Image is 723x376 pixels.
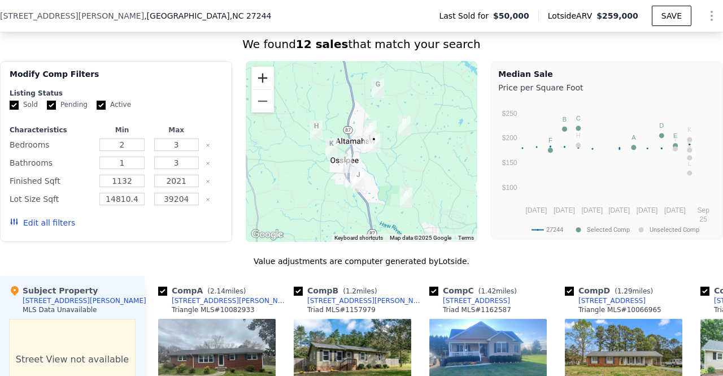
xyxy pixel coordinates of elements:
[203,287,250,295] span: ( miles)
[394,111,415,140] div: 2663 Lenore Dr
[700,215,708,223] text: 25
[321,133,342,162] div: 2484 Moss Creek Loop
[582,206,603,214] text: [DATE]
[206,179,210,184] button: Clear
[294,296,425,305] a: [STREET_ADDRESS][PERSON_NAME]
[10,101,19,110] input: Sold
[674,136,676,142] text: I
[97,101,106,110] input: Active
[502,159,517,167] text: $150
[458,235,474,241] a: Terms (opens in new tab)
[474,287,521,295] span: ( miles)
[10,68,223,89] div: Modify Comp Filters
[10,191,93,207] div: Lot Size Sqft
[249,227,286,242] a: Open this area in Google Maps (opens a new window)
[578,305,661,314] div: Triangle MLS # 10066965
[360,116,381,144] div: 3441 Dodd Rd
[502,134,517,142] text: $200
[10,173,93,189] div: Finished Sqft
[632,134,637,141] text: A
[610,287,657,295] span: ( miles)
[158,296,289,305] a: [STREET_ADDRESS][PERSON_NAME]
[294,285,382,296] div: Comp B
[23,305,97,314] div: MLS Data Unavailable
[230,11,272,20] span: , NC 27244
[338,287,381,295] span: ( miles)
[10,217,75,228] button: Edit all filters
[334,234,383,242] button: Keyboard shortcuts
[47,100,88,110] label: Pending
[526,206,547,214] text: [DATE]
[563,116,567,123] text: B
[637,206,658,214] text: [DATE]
[443,305,511,314] div: Triad MLS # 1162587
[498,80,716,96] div: Price per Square Foot
[390,235,451,241] span: Map data ©2025 Google
[296,37,349,51] strong: 12 sales
[576,115,581,122] text: C
[578,296,646,305] div: [STREET_ADDRESS]
[251,67,274,89] button: Zoom in
[429,296,510,305] a: [STREET_ADDRESS]
[158,285,250,296] div: Comp A
[346,165,368,193] div: 2120 Northcrest Dr
[306,116,327,144] div: 3836 Osceola Road
[498,96,713,237] svg: A chart.
[10,155,93,171] div: Bathrooms
[144,10,271,21] span: , [GEOGRAPHIC_DATA]
[206,143,210,148] button: Clear
[47,101,56,110] input: Pending
[206,161,210,166] button: Clear
[596,11,638,20] span: $259,000
[660,122,664,129] text: D
[443,296,510,305] div: [STREET_ADDRESS]
[210,287,225,295] span: 2.14
[493,10,529,21] span: $50,000
[151,126,201,135] div: Max
[346,287,356,295] span: 1.2
[359,128,381,156] div: 3307 Altamahaw Church St
[429,285,521,296] div: Comp C
[367,74,389,102] div: 2932 Gwyn Rd
[251,90,274,113] button: Zoom out
[502,184,517,192] text: $100
[652,6,691,26] button: SAVE
[565,296,646,305] a: [STREET_ADDRESS]
[10,100,38,110] label: Sold
[10,126,93,135] div: Characteristics
[347,165,369,193] div: 2119 Northcrest Dr
[650,226,699,234] text: Unselected Comp
[609,206,630,214] text: [DATE]
[307,296,425,305] div: [STREET_ADDRESS][PERSON_NAME]
[172,305,255,314] div: Triangle MLS # 10082933
[617,287,633,295] span: 1.29
[439,10,493,21] span: Last Sold for
[363,129,385,157] div: 1132 Ben Sharpe Rd
[548,10,596,21] span: Lotside ARV
[688,145,691,152] text: J
[565,285,657,296] div: Comp D
[9,285,98,296] div: Subject Property
[673,132,677,139] text: E
[687,137,692,144] text: G
[481,287,496,295] span: 1.42
[172,296,289,305] div: [STREET_ADDRESS][PERSON_NAME]
[395,183,417,211] div: 1618 Gerringer Mill Rd
[554,206,575,214] text: [DATE]
[10,137,93,153] div: Bedrooms
[502,110,517,118] text: $250
[23,296,146,305] div: [STREET_ADDRESS][PERSON_NAME]
[498,68,716,80] div: Median Sale
[97,126,147,135] div: Min
[10,89,223,98] div: Listing Status
[249,227,286,242] img: Google
[206,197,210,202] button: Clear
[664,206,686,214] text: [DATE]
[698,206,710,214] text: Sep
[687,126,692,133] text: K
[307,305,376,314] div: Triad MLS # 1157979
[587,226,630,234] text: Selected Comp
[700,5,723,27] button: Show Options
[335,149,356,178] div: 2459 Ossipee Front St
